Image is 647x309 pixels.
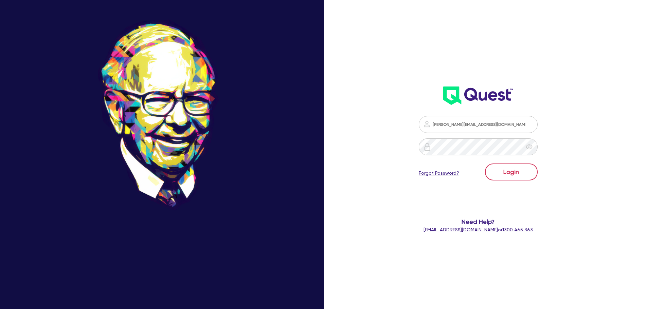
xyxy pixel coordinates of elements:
[423,143,431,151] img: icon-password
[526,143,533,150] span: eye
[485,163,538,180] button: Login
[502,227,533,232] tcxspan: Call 1300 465 363 via 3CX
[392,217,565,226] span: Need Help?
[443,86,513,105] img: wH2k97JdezQIQAAAABJRU5ErkJggg==
[423,120,431,128] img: icon-password
[419,170,459,177] a: Forgot Password?
[424,227,498,232] a: [EMAIL_ADDRESS][DOMAIN_NAME]
[419,116,538,133] input: Email address
[424,227,533,232] span: or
